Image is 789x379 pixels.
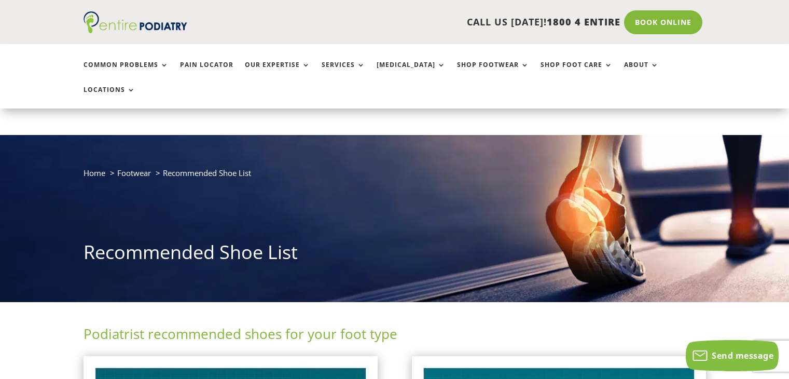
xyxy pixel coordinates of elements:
[245,61,310,84] a: Our Expertise
[547,16,620,28] span: 1800 4 ENTIRE
[377,61,446,84] a: [MEDICAL_DATA]
[84,11,187,33] img: logo (1)
[84,25,187,35] a: Entire Podiatry
[457,61,529,84] a: Shop Footwear
[84,239,706,270] h1: Recommended Shoe List
[541,61,613,84] a: Shop Foot Care
[84,168,105,178] a: Home
[117,168,151,178] a: Footwear
[322,61,365,84] a: Services
[180,61,233,84] a: Pain Locator
[227,16,620,29] p: CALL US [DATE]!
[624,61,659,84] a: About
[84,86,135,109] a: Locations
[686,340,779,371] button: Send message
[84,166,706,187] nav: breadcrumb
[84,324,706,348] h2: Podiatrist recommended shoes for your foot type
[84,61,169,84] a: Common Problems
[712,350,773,361] span: Send message
[163,168,251,178] span: Recommended Shoe List
[624,10,702,34] a: Book Online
